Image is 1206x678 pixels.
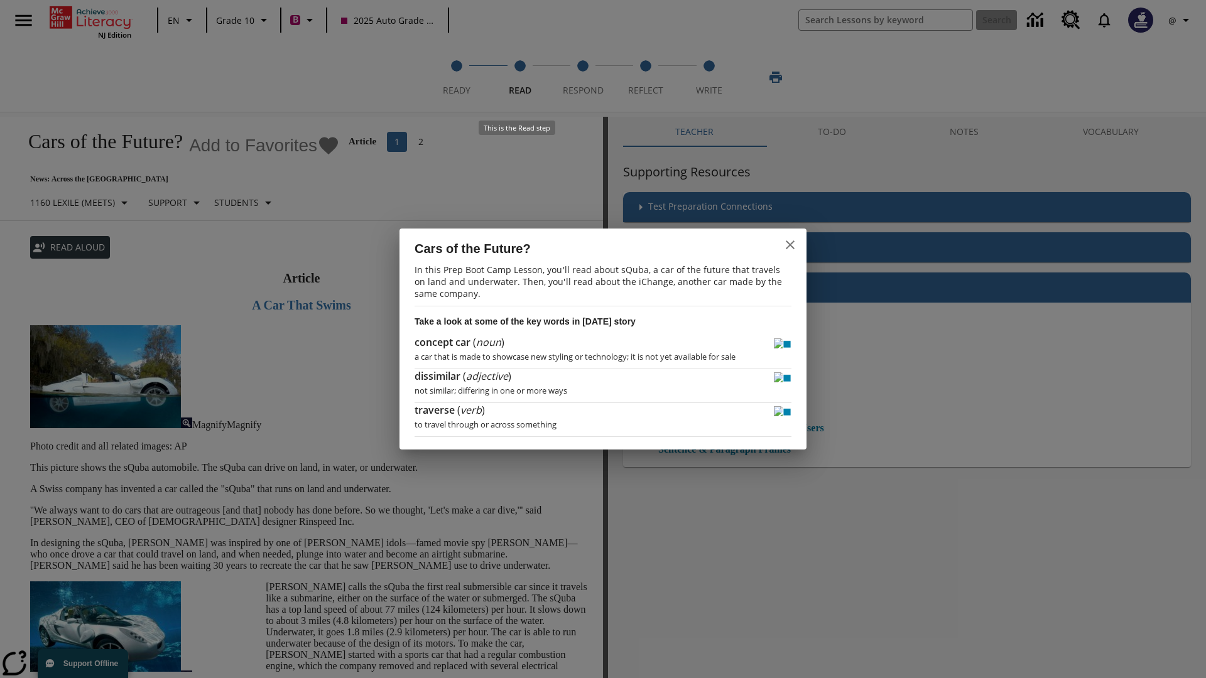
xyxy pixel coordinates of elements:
[466,369,508,383] span: adjective
[415,335,473,349] span: concept car
[783,338,791,351] img: Stop - concept car
[415,379,791,396] p: not similar; differing in one or more ways
[476,335,501,349] span: noun
[783,372,791,385] img: Stop - dissimilar
[415,403,485,417] h4: ( )
[774,338,783,351] img: Play - concept car
[415,306,791,335] h3: Take a look at some of the key words in [DATE] story
[479,121,555,135] div: This is the Read step
[775,230,805,260] button: close
[415,345,791,362] p: a car that is made to showcase new styling or technology; it is not yet available for sale
[415,369,511,383] h4: ( )
[460,403,482,417] span: verb
[415,369,463,383] span: dissimilar
[415,335,504,349] h4: ( )
[415,259,791,306] p: In this Prep Boot Camp Lesson, you'll read about sQuba, a car of the future that travels on land ...
[415,403,457,417] span: traverse
[415,412,791,430] p: to travel through or across something
[783,406,791,419] img: Stop - traverse
[415,239,754,259] h2: Cars of the Future?
[774,372,783,385] img: Play - dissimilar
[774,406,783,419] img: Play - traverse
